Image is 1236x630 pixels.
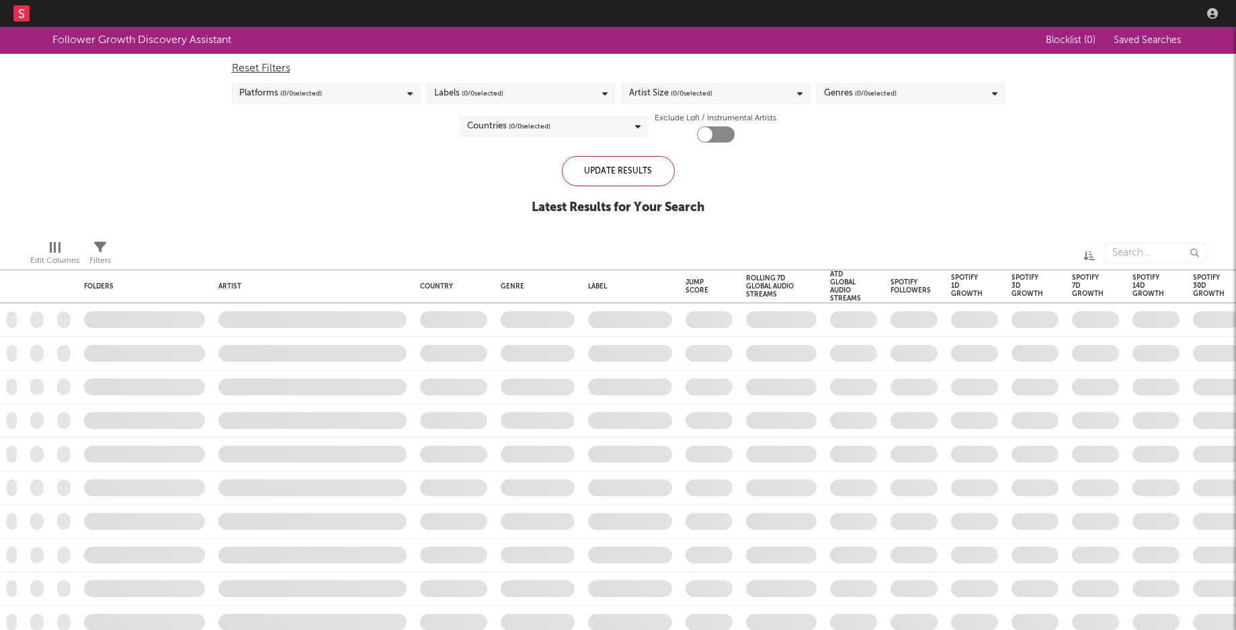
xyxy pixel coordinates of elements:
[1114,36,1184,45] span: Saved Searches
[891,278,931,294] div: Spotify Followers
[1105,243,1206,263] input: Search...
[420,282,481,290] div: Country
[467,118,550,134] div: Countries
[532,200,704,216] div: Latest Results for Your Search
[855,85,897,102] span: ( 0 / 0 selected)
[588,282,665,290] div: Label
[824,85,897,102] div: Genres
[1012,274,1043,298] div: Spotify 3D Growth
[30,236,79,275] div: Edit Columns
[951,274,983,298] div: Spotify 1D Growth
[629,85,712,102] div: Artist Size
[84,282,185,290] div: Folders
[52,32,231,48] div: Follower Growth Discovery Assistant
[830,270,861,303] div: ATD Global Audio Streams
[89,253,111,269] div: Filters
[1084,36,1096,45] span: ( 0 )
[280,85,322,102] span: ( 0 / 0 selected)
[509,118,550,134] span: ( 0 / 0 selected)
[1132,274,1164,298] div: Spotify 14D Growth
[30,253,79,269] div: Edit Columns
[1072,274,1104,298] div: Spotify 7D Growth
[1046,36,1096,45] span: Blocklist
[1193,274,1225,298] div: Spotify 30D Growth
[655,110,776,126] label: Exclude Lofi / Instrumental Artists
[462,85,503,102] span: ( 0 / 0 selected)
[1110,35,1184,46] button: Saved Searches
[501,282,568,290] div: Genre
[746,274,796,299] div: Rolling 7D Global Audio Streams
[232,61,1005,77] div: Reset Filters
[218,282,400,290] div: Artist
[562,156,675,186] div: Update Results
[686,278,712,294] div: Jump Score
[239,85,322,102] div: Platforms
[89,236,111,275] div: Filters
[671,85,712,102] span: ( 0 / 0 selected)
[434,85,503,102] div: Labels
